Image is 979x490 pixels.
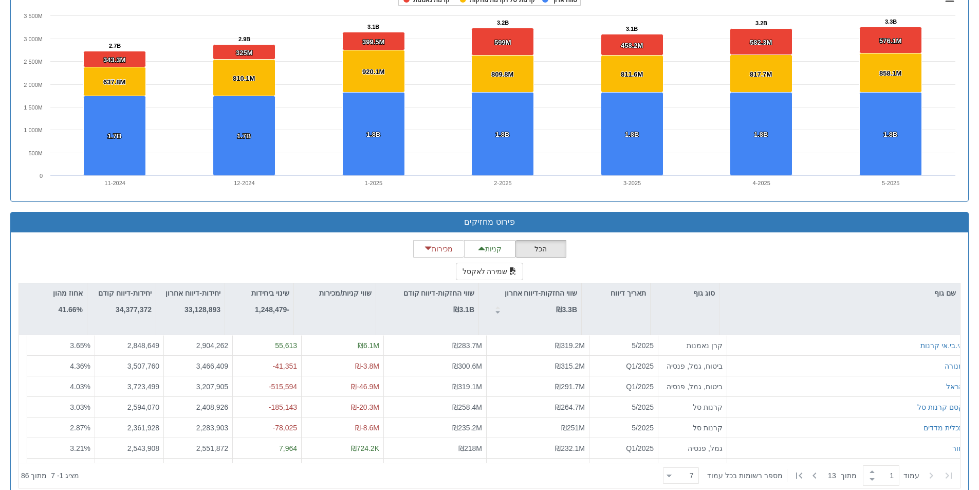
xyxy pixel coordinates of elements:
[945,360,964,371] button: מנורה
[21,464,79,487] div: ‏מציג 1 - 7 ‏ מתוך 86
[883,131,897,138] tspan: 1.8B
[24,127,43,133] tspan: 1 000M
[234,180,254,186] text: 12-2024
[885,19,897,25] tspan: 3.3B
[53,287,83,299] p: אחוז מהון
[879,69,901,77] tspan: 858.1M
[99,381,159,391] div: 3,723,499
[754,131,768,138] tspan: 1.8B
[497,20,509,26] tspan: 3.2B
[99,443,159,453] div: 2,543,908
[24,104,43,111] tspan: 1 500M
[452,341,482,350] span: ₪283.7M
[103,56,125,64] tspan: 343.3M
[237,422,297,432] div: -78,025
[755,20,767,26] tspan: 3.2B
[662,402,723,412] div: קרנות סל
[362,38,384,46] tspan: 399.5M
[920,340,964,351] button: אי.בי.אי קרנות
[452,403,482,411] span: ₪258.4M
[662,340,723,351] div: קרן נאמנות
[828,470,841,481] span: 13
[626,26,638,32] tspan: 3.1B
[594,381,654,391] div: Q1/2025
[168,402,228,412] div: 2,408,926
[555,444,585,452] span: ₪232.1M
[623,180,641,186] text: 3-2025
[116,305,152,314] strong: 34,377,372
[355,423,379,431] span: ₪-8.6M
[923,422,964,432] button: תכלית מדדים
[753,180,770,186] text: 4-2025
[879,37,901,45] tspan: 576.1M
[31,402,90,412] div: 3.03 %
[365,180,382,186] text: 1-2025
[355,361,379,370] span: ₪-3.8M
[31,381,90,391] div: 4.03 %
[403,287,474,299] p: שווי החזקות-דיווח קודם
[351,382,379,390] span: ₪-46.9M
[59,305,83,314] strong: 41.66%
[662,381,723,391] div: ביטוח, גמל, פנסיה
[19,217,960,227] h3: פירוט מחזיקים
[555,382,585,390] span: ₪291.7M
[99,422,159,432] div: 2,361,928
[946,381,964,391] button: הראל
[99,402,159,412] div: 2,594,070
[882,180,899,186] text: 5-2025
[237,402,297,412] div: -185,143
[109,43,121,49] tspan: 2.7B
[24,36,43,42] tspan: 3 000M
[107,132,121,140] tspan: 1.7B
[556,305,577,314] strong: ₪3.3B
[659,464,958,487] div: ‏ מתוך
[464,240,515,258] button: קניות
[561,423,585,431] span: ₪251M
[251,287,289,299] p: שינוי ביחידות
[594,402,654,412] div: 5/2025
[651,283,719,303] div: סוג גוף
[237,132,251,140] tspan: 1.7B
[625,131,639,138] tspan: 1.8B
[367,24,379,30] tspan: 3.1B
[621,70,643,78] tspan: 811.6M
[237,360,297,371] div: -41,351
[294,283,376,303] div: שווי קניות/מכירות
[452,361,482,370] span: ₪300.6M
[903,470,919,481] span: ‏עמוד
[168,422,228,432] div: 2,283,903
[413,240,465,258] button: מכירות
[238,36,250,42] tspan: 2.9B
[750,70,772,78] tspan: 817.7M
[594,360,654,371] div: Q1/2025
[594,340,654,351] div: 5/2025
[594,422,654,432] div: 5/2025
[494,180,511,186] text: 2-2025
[707,470,783,481] span: ‏מספר רשומות בכל עמוד
[165,287,220,299] p: יחידות-דיווח אחרון
[750,39,772,46] tspan: 582.3M
[453,305,474,314] strong: ₪3.1B
[358,341,379,350] span: ₪6.1M
[917,402,964,412] button: קסם קרנות סל
[233,75,255,82] tspan: 810.1M
[99,340,159,351] div: 2,848,649
[491,70,513,78] tspan: 809.8M
[236,49,253,57] tspan: 325M
[621,42,643,49] tspan: 458.2M
[105,180,125,186] text: 11-2024
[99,360,159,371] div: 3,507,760
[103,78,125,86] tspan: 637.8M
[237,381,297,391] div: -515,594
[237,340,297,351] div: 55,613
[452,382,482,390] span: ₪319.1M
[40,173,43,179] text: 0
[31,340,90,351] div: 3.65 %
[594,443,654,453] div: Q1/2025
[952,443,964,453] button: מור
